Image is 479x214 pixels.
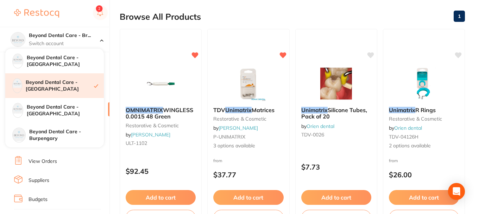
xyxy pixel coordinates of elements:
[213,190,283,205] button: Add to cart
[29,177,49,184] a: Suppliers
[29,128,104,142] h4: Beyond Dental Care - Burpengary
[213,142,283,149] span: 3 options available
[126,140,147,146] span: ULT-1102
[252,106,275,114] span: Matrices
[14,9,59,18] img: Restocq Logo
[213,116,283,122] small: restorative & cosmetic
[126,190,196,205] button: Add to cart
[225,106,252,114] em: Unimatrix
[219,125,258,131] a: [PERSON_NAME]
[213,158,222,163] span: from
[401,66,447,101] img: Unimatrix R Rings
[301,163,371,171] p: $7.73
[454,9,465,23] a: 1
[301,107,371,120] b: Unimatrix Silicone Tubes, Pack of 20
[301,106,328,114] em: Unimatrix
[29,158,57,165] a: View Orders
[13,54,23,64] img: Beyond Dental Care - Sandstone Point
[29,32,100,39] h4: Beyond Dental Care - Brighton
[389,190,459,205] button: Add to cart
[389,142,459,149] span: 2 options available
[213,106,225,114] span: TDV
[448,183,465,200] div: Open Intercom Messenger
[126,106,163,114] em: OMNIMATRIX
[126,132,170,138] span: by
[213,134,245,140] span: P-UNIMATRIX
[213,125,258,131] span: by
[301,190,371,205] button: Add to cart
[389,171,459,179] p: $26.00
[26,79,94,93] h4: Beyond Dental Care - [GEOGRAPHIC_DATA]
[415,106,436,114] span: R Rings
[126,167,196,175] p: $92.45
[138,66,184,101] img: OMNIMATRIX WINGLESS 0.0015 48 Green
[27,54,104,68] h4: Beyond Dental Care - [GEOGRAPHIC_DATA]
[126,107,196,120] b: OMNIMATRIX WINGLESS 0.0015 48 Green
[226,66,271,101] img: TDV Unimatrix Matrices
[389,106,415,114] em: Unimatrix
[301,106,367,120] span: Silicone Tubes, Pack of 20
[394,125,422,131] a: Orien dental
[126,106,193,120] span: WINGLESS 0.0015 48 Green
[301,132,324,138] span: TDV-0026
[301,123,334,129] span: by
[126,123,196,128] small: restorative & cosmetic
[13,128,25,141] img: Beyond Dental Care - Burpengary
[389,116,459,122] small: restorative & cosmetic
[307,123,334,129] a: Orien dental
[14,5,59,22] a: Restocq Logo
[13,103,23,114] img: Beyond Dental Care - Hamilton
[11,32,25,47] img: Beyond Dental Care - Brighton
[131,132,170,138] a: [PERSON_NAME]
[213,107,283,113] b: TDV Unimatrix Matrices
[313,66,359,101] img: Unimatrix Silicone Tubes, Pack of 20
[389,134,418,140] span: TDV-04126H
[120,12,201,22] h2: Browse All Products
[13,79,22,88] img: Beyond Dental Care - Brighton
[213,171,283,179] p: $37.77
[389,158,398,163] span: from
[29,196,48,203] a: Budgets
[29,40,100,47] p: Switch account
[27,104,104,117] h4: Beyond Dental Care - [GEOGRAPHIC_DATA]
[389,107,459,113] b: Unimatrix R Rings
[389,125,422,131] span: by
